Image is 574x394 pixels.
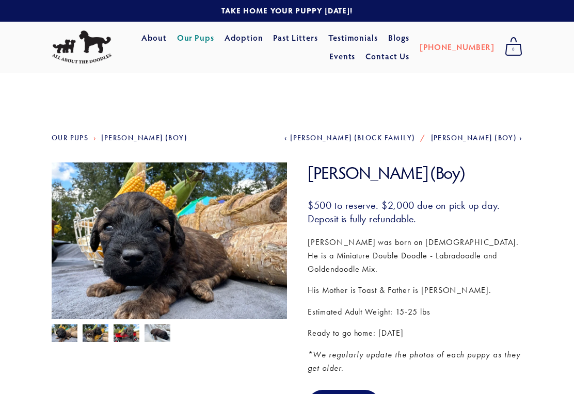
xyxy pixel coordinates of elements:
a: Events [329,47,356,65]
span: 0 [505,43,522,56]
span: [PERSON_NAME] (Boy) [431,134,517,142]
a: Adoption [225,29,263,47]
span: [PERSON_NAME] (Block Family) [290,134,415,142]
a: Testimonials [328,29,378,47]
a: Our Pups [177,29,215,47]
a: About [141,29,167,47]
img: Waylon 4.jpg [114,324,139,344]
img: Waylon 2.jpg [52,324,77,344]
img: Waylon 3.jpg [83,324,108,344]
a: [PERSON_NAME] (Boy) [431,134,522,142]
a: [PERSON_NAME] (Boy) [101,134,187,142]
p: His Mother is Toast & Father is [PERSON_NAME]. [308,284,522,297]
a: 0 items in cart [500,34,528,60]
em: *We regularly update the photos of each puppy as they get older. [308,350,523,373]
p: [PERSON_NAME] was born on [DEMOGRAPHIC_DATA]. He is a Miniature Double Doodle - Labradoodle and G... [308,236,522,275]
a: Contact Us [365,47,409,65]
img: All About The Doodles [52,30,111,64]
a: Blogs [388,29,409,47]
a: [PHONE_NUMBER] [420,38,495,56]
p: Estimated Adult Weight: 15-25 lbs [308,305,522,319]
a: Our Pups [52,134,88,142]
h3: $500 to reserve. $2,000 due on pick up day. Deposit is fully refundable. [308,199,522,225]
img: Waylon 2.jpg [52,162,287,339]
h1: [PERSON_NAME] (Boy) [308,162,522,184]
p: Ready to go home: [DATE] [308,326,522,340]
img: Waylon 1.jpg [145,324,170,344]
a: Past Litters [273,32,318,43]
a: [PERSON_NAME] (Block Family) [284,134,415,142]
